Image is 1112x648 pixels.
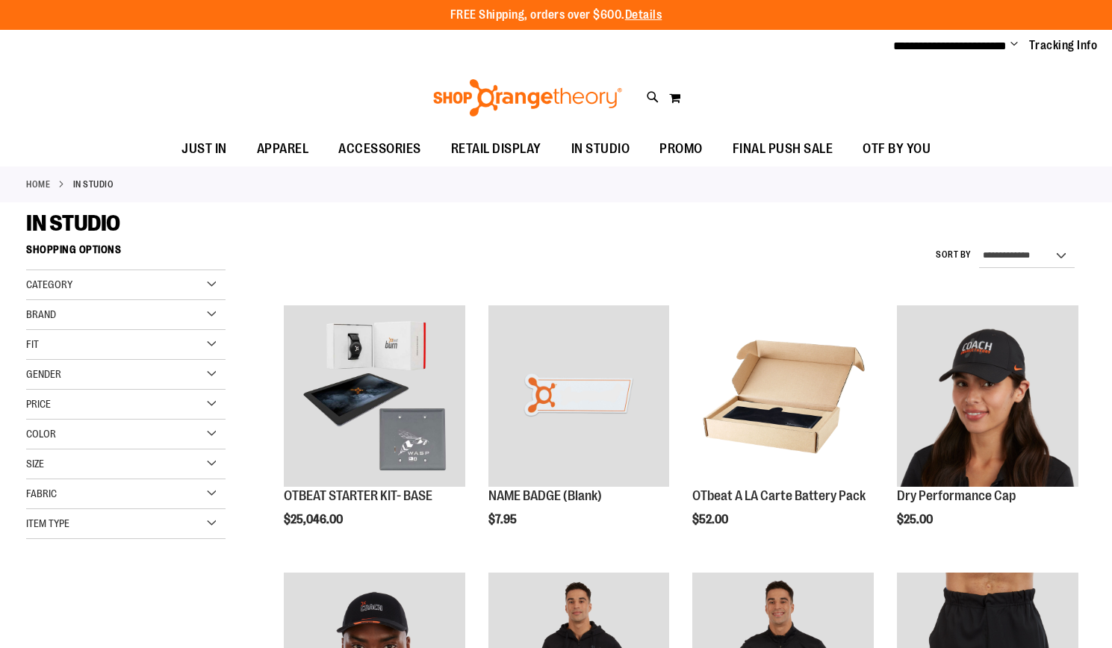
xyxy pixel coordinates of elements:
span: Fabric [26,487,57,499]
a: Home [26,178,50,191]
a: OTF BY YOU [848,132,945,166]
span: Item Type [26,517,69,529]
div: Size [26,449,226,479]
img: Shop Orangetheory [431,79,624,116]
span: PROMO [659,132,703,166]
button: Account menu [1010,38,1018,53]
a: Tracking Info [1029,37,1098,54]
label: Sort By [936,249,972,261]
span: FINAL PUSH SALE [733,132,833,166]
div: Fabric [26,479,226,509]
span: Gender [26,368,61,380]
span: IN STUDIO [26,211,120,236]
div: Item Type [26,509,226,539]
img: OTBEAT STARTER KIT- BASE [284,305,465,487]
span: JUST IN [181,132,227,166]
a: Dry Performance Cap [897,305,1078,489]
a: PROMO [644,132,718,166]
a: OTBEAT STARTER KIT- BASE [284,488,432,503]
span: Fit [26,338,39,350]
div: Price [26,390,226,420]
div: Category [26,270,226,300]
div: Color [26,420,226,449]
a: RETAIL DISPLAY [436,132,556,166]
div: Gender [26,360,226,390]
span: $7.95 [488,513,519,526]
span: OTF BY YOU [863,132,931,166]
span: Color [26,428,56,440]
div: product [685,298,881,564]
span: ACCESSORIES [338,132,421,166]
div: Fit [26,330,226,360]
a: FINAL PUSH SALE [718,132,848,166]
a: Details [625,8,662,22]
a: OTbeat A LA Carte Battery Pack [692,488,866,503]
a: JUST IN [167,132,242,166]
p: FREE Shipping, orders over $600. [450,7,662,24]
span: $52.00 [692,513,730,526]
a: Dry Performance Cap [897,488,1016,503]
a: IN STUDIO [556,132,645,166]
a: NAME BADGE (Blank) [488,488,602,503]
div: Brand [26,300,226,330]
img: Product image for OTbeat A LA Carte Battery Pack [692,305,874,487]
strong: Shopping Options [26,237,226,270]
span: APPAREL [257,132,309,166]
img: NAME BADGE (Blank) [488,305,670,487]
span: Price [26,398,51,410]
span: RETAIL DISPLAY [451,132,541,166]
a: NAME BADGE (Blank) [488,305,670,489]
div: product [276,298,473,564]
span: Size [26,458,44,470]
a: OTBEAT STARTER KIT- BASE [284,305,465,489]
span: $25,046.00 [284,513,345,526]
span: Brand [26,308,56,320]
a: Product image for OTbeat A LA Carte Battery Pack [692,305,874,489]
img: Dry Performance Cap [897,305,1078,487]
a: ACCESSORIES [323,132,436,166]
div: product [481,298,677,564]
span: IN STUDIO [571,132,630,166]
strong: IN STUDIO [73,178,114,191]
a: APPAREL [242,132,324,166]
span: $25.00 [897,513,935,526]
span: Category [26,278,72,290]
div: product [889,298,1086,564]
